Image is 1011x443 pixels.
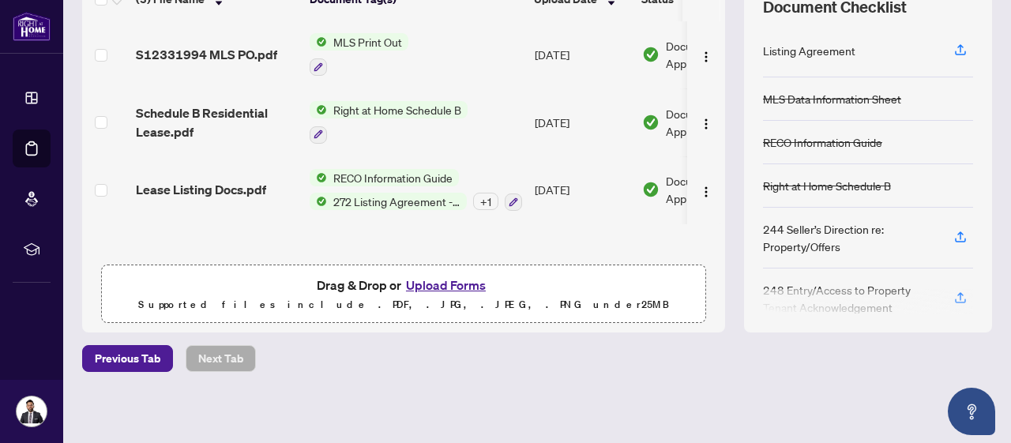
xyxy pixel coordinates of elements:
img: Status Icon [310,101,327,118]
img: Document Status [642,114,660,131]
div: Listing Agreement [763,42,855,59]
img: Logo [700,118,712,130]
button: Open asap [948,388,995,435]
img: Profile Icon [17,396,47,426]
button: Next Tab [186,345,256,372]
img: Logo [700,51,712,63]
span: Document Approved [666,105,764,140]
button: Status IconMLS Print Out [310,33,408,76]
span: MLS Print Out [327,33,408,51]
span: Document Approved [666,172,764,207]
div: RECO Information Guide [763,133,882,151]
img: Document Status [642,46,660,63]
img: Status Icon [310,193,327,210]
span: Previous Tab [95,346,160,371]
span: Document Approved [666,37,764,72]
div: Right at Home Schedule B [763,177,891,194]
button: Logo [693,42,719,67]
img: Status Icon [310,33,327,51]
span: Drag & Drop orUpload FormsSupported files include .PDF, .JPG, .JPEG, .PNG under25MB [102,265,705,324]
td: [DATE] [528,88,636,156]
span: Drag & Drop or [317,275,490,295]
span: RECO Information Guide [327,169,459,186]
span: 272 Listing Agreement - Landlord Designated Representation Agreement Authority to Offer for Lease [327,193,467,210]
span: Schedule B Residential Lease.pdf [136,103,297,141]
td: [DATE] [528,21,636,88]
button: Upload Forms [401,275,490,295]
p: Supported files include .PDF, .JPG, .JPEG, .PNG under 25 MB [111,295,696,314]
td: [DATE] [528,156,636,224]
img: Document Status [642,181,660,198]
div: + 1 [473,193,498,210]
button: Previous Tab [82,345,173,372]
button: Status IconRight at Home Schedule B [310,101,468,144]
div: 248 Entry/Access to Property Tenant Acknowledgement [763,281,935,316]
button: Logo [693,110,719,135]
img: logo [13,12,51,41]
button: Status IconRECO Information GuideStatus Icon272 Listing Agreement - Landlord Designated Represent... [310,169,522,212]
img: Logo [700,186,712,198]
span: S12331994 MLS PO.pdf [136,45,277,64]
img: Status Icon [310,169,327,186]
button: Logo [693,177,719,202]
span: Lease Listing Docs.pdf [136,180,266,199]
span: Right at Home Schedule B [327,101,468,118]
div: MLS Data Information Sheet [763,90,901,107]
div: 244 Seller’s Direction re: Property/Offers [763,220,935,255]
